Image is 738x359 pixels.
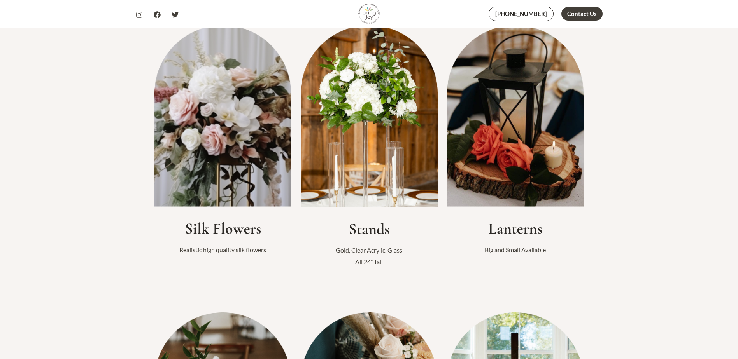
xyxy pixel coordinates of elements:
[447,244,584,256] p: Big and Small Available
[172,11,179,18] a: Twitter
[136,11,143,18] a: Instagram
[154,219,291,238] h2: Silk Flowers
[154,244,291,256] p: Realistic high quality silk flowers
[489,7,554,21] a: [PHONE_NUMBER]
[561,7,603,21] a: Contact Us
[447,219,584,238] h2: Lanterns
[154,11,161,18] a: Facebook
[301,220,438,238] h2: Stands
[301,244,438,267] p: Gold, Clear Acrylic, Glass All 24″ Tall
[358,3,380,24] img: Bring Joy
